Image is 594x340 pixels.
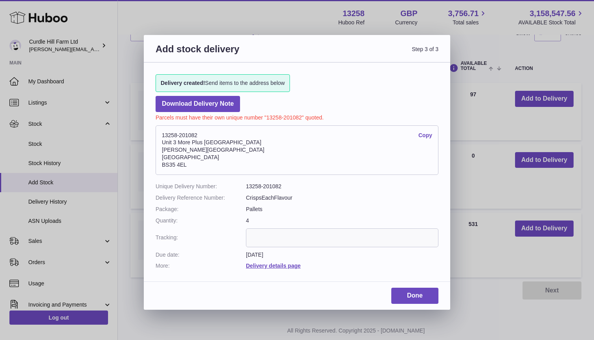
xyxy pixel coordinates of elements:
h3: Add stock delivery [156,43,297,64]
a: Download Delivery Note [156,96,240,112]
span: Step 3 of 3 [297,43,438,64]
dt: Unique Delivery Number: [156,183,246,190]
a: Done [391,288,438,304]
dt: Quantity: [156,217,246,224]
dd: [DATE] [246,251,438,259]
dd: 13258-201082 [246,183,438,190]
dt: Tracking: [156,228,246,247]
dt: Delivery Reference Number: [156,194,246,202]
dd: CrispsEachFlavour [246,194,438,202]
strong: Delivery created! [161,80,205,86]
dt: Due date: [156,251,246,259]
address: 13258-201082 Unit 3 More Plus [GEOGRAPHIC_DATA] [PERSON_NAME][GEOGRAPHIC_DATA] [GEOGRAPHIC_DATA] ... [156,125,438,175]
dt: Package: [156,206,246,213]
a: Delivery details page [246,263,301,269]
span: Send items to the address below [161,79,285,87]
dd: Pallets [246,206,438,213]
p: Parcels must have their own unique number "13258-201082" quoted. [156,112,438,121]
dd: 4 [246,217,438,224]
a: Copy [418,132,432,139]
dt: More: [156,262,246,270]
